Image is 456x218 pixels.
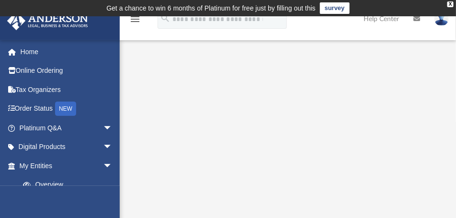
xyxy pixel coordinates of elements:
[55,102,76,116] div: NEW
[7,80,127,99] a: Tax Organizers
[103,118,122,138] span: arrow_drop_down
[7,61,127,80] a: Online Ordering
[7,118,127,138] a: Platinum Q&Aarrow_drop_down
[7,99,127,119] a: Order StatusNEW
[7,156,127,175] a: My Entitiesarrow_drop_down
[160,13,171,23] i: search
[320,2,350,14] a: survey
[7,42,127,61] a: Home
[4,11,91,30] img: Anderson Advisors Platinum Portal
[13,175,127,195] a: Overview
[103,156,122,176] span: arrow_drop_down
[129,18,141,25] a: menu
[103,138,122,157] span: arrow_drop_down
[447,1,454,7] div: close
[129,13,141,25] i: menu
[434,12,449,26] img: User Pic
[106,2,316,14] div: Get a chance to win 6 months of Platinum for free just by filling out this
[7,138,127,157] a: Digital Productsarrow_drop_down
